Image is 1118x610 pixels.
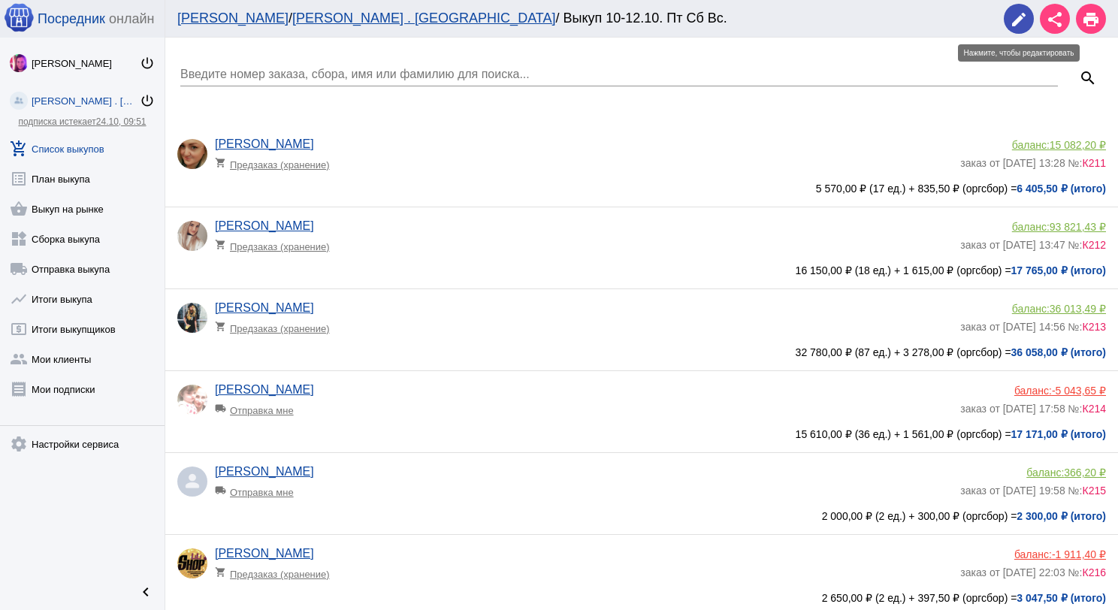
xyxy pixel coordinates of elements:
mat-icon: shopping_cart [215,239,230,250]
div: Предзаказ (хранение) [215,233,339,252]
span: 93 821,43 ₽ [1050,221,1106,233]
span: 24.10, 09:51 [96,116,147,127]
mat-icon: local_atm [10,320,28,338]
b: 17 171,00 ₽ (итого) [1011,428,1106,440]
mat-icon: shopping_basket [10,200,28,218]
img: jpYarlG_rMSRdqPbVPQVGBq6sjAws1PGEm5gZ1VrcU0z7HB6t_6-VAYqmDps2aDbz8He_Uz8T3ZkfUszj2kIdyl7.jpg [177,221,207,251]
div: / / Выкуп 10-12.10. Пт Сб Вс. [177,11,989,26]
span: онлайн [109,11,154,27]
div: Предзаказ (хранение) [215,315,339,334]
div: 5 570,00 ₽ (17 ед.) + 835,50 ₽ (оргсбор) = [177,183,1106,195]
div: баланс: [960,548,1106,560]
a: [PERSON_NAME] [215,137,314,150]
div: Отправка мне [215,397,339,416]
span: Посредник [38,11,105,27]
span: 36 013,49 ₽ [1050,303,1106,315]
mat-icon: power_settings_new [140,56,155,71]
div: баланс: [960,221,1106,233]
mat-icon: chevron_left [137,583,155,601]
span: 15 082,20 ₽ [1050,139,1106,151]
mat-icon: receipt [10,380,28,398]
img: community_200.png [10,92,28,110]
input: Введите номер заказа, сбора, имя или фамилию для поиска... [180,68,1058,81]
div: 15 610,00 ₽ (36 ед.) + 1 561,00 ₽ (оргсбор) = [177,428,1106,440]
div: [PERSON_NAME] [32,58,140,69]
span: 366,20 ₽ [1064,467,1106,479]
b: 3 047,50 ₽ (итого) [1017,592,1106,604]
div: 32 780,00 ₽ (87 ед.) + 3 278,00 ₽ (оргсбор) = [177,346,1106,358]
mat-icon: shopping_cart [215,157,230,168]
div: баланс: [960,303,1106,315]
mat-icon: share [1046,11,1064,29]
mat-icon: list_alt [10,170,28,188]
div: заказ от [DATE] 13:28 №: [960,151,1106,169]
div: баланс: [960,385,1106,397]
mat-icon: edit [1010,11,1028,29]
mat-icon: settings [10,435,28,453]
b: 36 058,00 ₽ (итого) [1011,346,1106,358]
b: 6 405,50 ₽ (итого) [1017,183,1106,195]
mat-icon: power_settings_new [140,93,155,108]
img: UDjVBpsu35dp8Ft2T7urVutJNkUmldtk6NYjbLmGGQLYGjpdBpifl1qjHW-LPMOKzQn7BtPZcm3CJT7DxE1TMnl7.jpg [177,385,207,415]
span: К215 [1082,485,1106,497]
mat-icon: shopping_cart [215,566,230,578]
img: apple-icon-60x60.png [4,2,34,32]
a: [PERSON_NAME] [215,219,314,232]
div: заказ от [DATE] 19:58 №: [960,479,1106,497]
div: заказ от [DATE] 13:47 №: [960,233,1106,251]
mat-icon: add_shopping_cart [10,140,28,158]
span: К214 [1082,403,1106,415]
a: [PERSON_NAME] [215,547,314,560]
img: l5w5aIHioYc.jpg [177,467,207,497]
div: баланс: [960,139,1106,151]
mat-icon: search [1079,69,1097,87]
img: nr_-KHif7iYoM8oB-HqZFOXugCVK7Jpflviy7Su_rP13y3XRJoxcyIsNdRB3tm09qDVYu4KFp5690eAi3Z0W7Tvn.jpg [177,548,207,578]
div: Отправка мне [215,479,339,498]
img: lTMkEctRifZclLSmMfjPiqPo9_IitIQc7Zm9_kTpSvtuFf7FYwI_Wl6KSELaRxoJkUZJMTCIoWL9lUW6Yz6GDjvR.jpg [177,139,207,169]
a: [PERSON_NAME] [215,301,314,314]
mat-icon: shopping_cart [215,321,230,332]
b: 2 300,00 ₽ (итого) [1017,510,1106,522]
a: [PERSON_NAME] . [GEOGRAPHIC_DATA] [292,11,555,26]
div: заказ от [DATE] 22:03 №: [960,560,1106,578]
mat-icon: group [10,350,28,368]
b: 17 765,00 ₽ (итого) [1011,264,1106,276]
mat-icon: widgets [10,230,28,248]
div: 2 650,00 ₽ (2 ед.) + 397,50 ₽ (оргсбор) = [177,592,1106,604]
a: [PERSON_NAME] [177,11,289,26]
span: -5 043,65 ₽ [1052,385,1106,397]
a: подписка истекает24.10, 09:51 [18,116,146,127]
a: [PERSON_NAME] [215,383,314,396]
img: -b3CGEZm7JiWNz4MSe0vK8oszDDqK_yjx-I-Zpe58LR35vGIgXxFA2JGcGbEMVaWNP5BujAwwLFBmyesmt8751GY.jpg [177,303,207,333]
div: баланс: [960,467,1106,479]
a: [PERSON_NAME] [215,465,314,478]
img: 73xLq58P2BOqs-qIllg3xXCtabieAB0OMVER0XTxHpc0AjG-Rb2SSuXsq4It7hEfqgBcQNho.jpg [10,54,28,72]
div: Предзаказ (хранение) [215,151,339,171]
div: [PERSON_NAME] . [GEOGRAPHIC_DATA] [32,95,140,107]
span: -1 911,40 ₽ [1052,548,1106,560]
div: 16 150,00 ₽ (18 ед.) + 1 615,00 ₽ (оргсбор) = [177,264,1106,276]
mat-icon: print [1082,11,1100,29]
div: заказ от [DATE] 14:56 №: [960,315,1106,333]
mat-icon: local_shipping [215,485,230,496]
div: 2 000,00 ₽ (2 ед.) + 300,00 ₽ (оргсбор) = [177,510,1106,522]
span: К213 [1082,321,1106,333]
mat-icon: local_shipping [215,403,230,414]
span: К212 [1082,239,1106,251]
mat-icon: show_chart [10,290,28,308]
div: Предзаказ (хранение) [215,560,339,580]
div: заказ от [DATE] 17:58 №: [960,397,1106,415]
span: К211 [1082,157,1106,169]
mat-icon: local_shipping [10,260,28,278]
